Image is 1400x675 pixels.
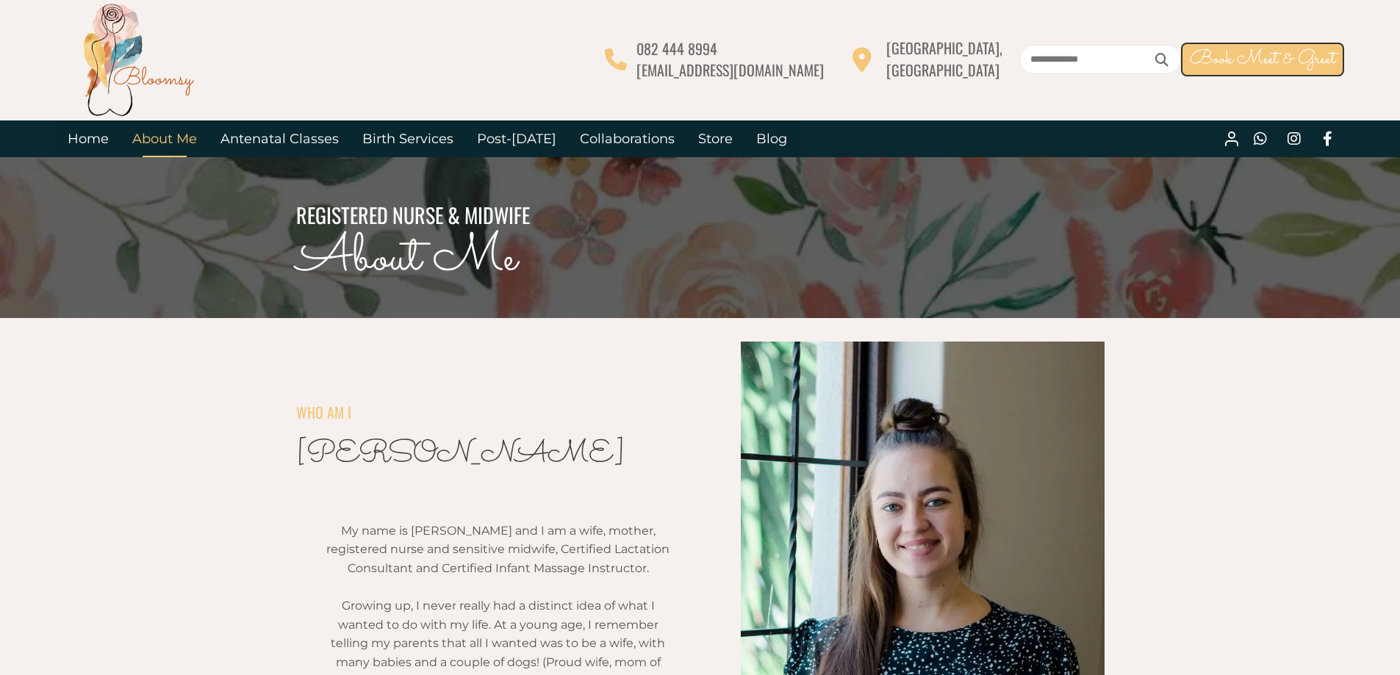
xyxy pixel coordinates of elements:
span: About Me [296,220,517,297]
span: [GEOGRAPHIC_DATA], [886,37,1002,59]
a: Birth Services [351,120,465,157]
a: Post-[DATE] [465,120,568,157]
a: Antenatal Classes [209,120,351,157]
span: 082 444 8994 [636,37,717,59]
a: Home [56,120,121,157]
span: [PERSON_NAME] [296,433,625,477]
img: Bloomsy [79,1,197,118]
span: [GEOGRAPHIC_DATA] [886,59,999,81]
span: WHO AM I [296,401,351,423]
a: Store [686,120,744,157]
span: Book Meet & Greet [1190,45,1335,73]
span: [EMAIL_ADDRESS][DOMAIN_NAME] [636,59,824,81]
a: Blog [744,120,799,157]
a: Collaborations [568,120,686,157]
span: REGISTERED NURSE & MIDWIFE [296,200,530,230]
a: About Me [121,120,209,157]
a: Book Meet & Greet [1181,43,1344,76]
span: My name is [PERSON_NAME] and I am a wife, mother, registered nurse and sensitive midwife, Certifi... [326,524,670,575]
